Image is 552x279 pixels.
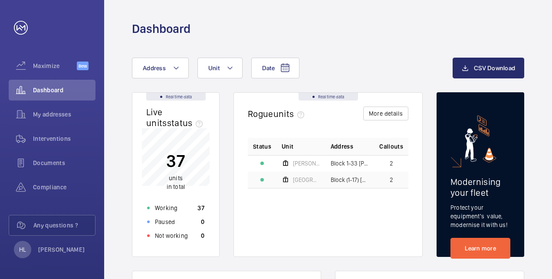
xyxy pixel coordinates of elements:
span: units [273,108,308,119]
h2: Rogue [248,108,308,119]
span: 2 [390,160,393,166]
span: Compliance [33,183,95,191]
span: My addresses [33,110,95,119]
span: Documents [33,159,95,167]
span: Block (1-17) [GEOGRAPHIC_DATA] - [GEOGRAPHIC_DATA] [331,177,369,183]
span: Any questions ? [33,221,95,230]
div: Real time data [146,93,206,101]
button: CSV Download [453,58,524,78]
button: Date [251,58,299,78]
button: More details [363,107,408,120]
p: [PERSON_NAME] [38,245,85,254]
h2: Modernising your fleet [450,176,510,198]
button: Unit [197,58,243,78]
span: status [167,117,207,128]
span: CSV Download [474,65,515,71]
span: Unit [282,142,293,151]
span: Address [331,142,353,151]
span: [GEOGRAPHIC_DATA] [293,177,320,183]
p: Not working [155,231,188,240]
span: Maximize [33,62,77,70]
button: Address [132,58,189,78]
h2: Live units [146,107,206,128]
p: Paused [155,217,175,226]
p: 37 [166,150,185,172]
p: 37 [197,204,204,212]
a: Learn more [450,238,510,259]
span: units [169,175,183,182]
span: Callouts [379,142,403,151]
span: Interventions [33,134,95,143]
h1: Dashboard [132,21,191,37]
span: Address [143,65,166,71]
span: Date [262,65,275,71]
div: Real time data [299,93,358,101]
span: Block 1-33 [PERSON_NAME] Court - [PERSON_NAME] Court [331,160,369,166]
span: 2 [390,177,393,183]
span: Unit [208,65,220,71]
span: Beta [77,62,89,70]
p: 0 [201,231,204,240]
img: marketing-card.svg [465,115,496,162]
p: Working [155,204,177,212]
span: Dashboard [33,86,95,94]
p: Protect your equipment's value, modernise it with us! [450,203,510,229]
p: Status [253,142,271,151]
p: HL [19,245,26,254]
p: 0 [201,217,204,226]
span: [PERSON_NAME] Court [293,160,320,166]
p: in total [166,174,185,191]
